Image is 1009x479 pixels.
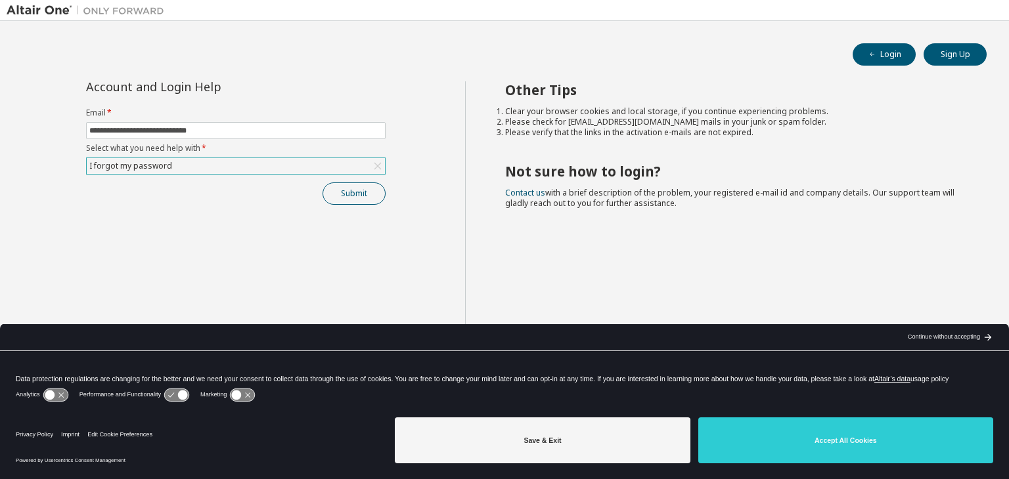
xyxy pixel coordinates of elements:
[924,43,987,66] button: Sign Up
[505,163,964,180] h2: Not sure how to login?
[86,81,326,92] div: Account and Login Help
[87,159,174,173] div: I forgot my password
[505,81,964,98] h2: Other Tips
[323,182,386,205] button: Submit
[853,43,916,66] button: Login
[505,106,964,117] li: Clear your browser cookies and local storage, if you continue experiencing problems.
[86,143,386,154] label: Select what you need help with
[505,117,964,127] li: Please check for [EMAIL_ADDRESS][DOMAIN_NAME] mails in your junk or spam folder.
[7,4,171,17] img: Altair One
[505,187,954,209] span: with a brief description of the problem, your registered e-mail id and company details. Our suppo...
[86,108,386,118] label: Email
[87,158,385,174] div: I forgot my password
[505,187,545,198] a: Contact us
[505,127,964,138] li: Please verify that the links in the activation e-mails are not expired.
